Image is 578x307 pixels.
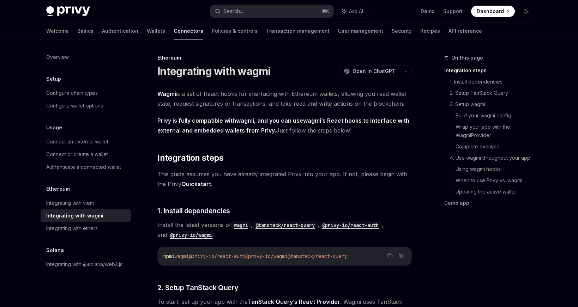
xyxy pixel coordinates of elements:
[210,5,333,18] button: Search...⌘K
[41,135,131,148] a: Connect an external wallet
[322,8,329,14] span: ⌘ K
[41,222,131,235] a: Integrating with ethers
[248,298,340,306] a: TanStack Query’s React Provider
[450,99,537,110] a: 3. Setup wagmi
[266,23,330,39] a: Transaction management
[443,8,463,15] a: Support
[456,164,537,175] a: Using wagmi hooks
[157,283,239,293] span: 2. Setup TanStack Query
[46,23,69,39] a: Welcome
[456,175,537,186] a: When to use Privy vs. wagmi
[46,185,70,193] h5: Ethereum
[456,141,537,152] a: Complete example
[41,161,131,173] a: Authenticate a connected wallet
[46,199,94,207] div: Integrating with viem
[444,65,537,76] a: Integration steps
[157,116,412,135] span: Just follow the steps below!
[41,99,131,112] a: Configure wallet options
[444,197,537,209] a: Demo app
[41,148,131,161] a: Connect or create a wallet
[46,6,90,16] img: dark logo
[477,8,504,15] span: Dashboard
[167,231,215,239] code: @privy-io/wagmi
[212,23,258,39] a: Policies & controls
[157,220,412,240] span: Install the latest versions of , , , and :
[46,137,108,146] div: Connect an external wallet
[157,169,412,189] span: This guide assumes you have already integrated Privy into your app. If not, please begin with the...
[157,206,230,216] span: 1. Install dependencies
[77,23,94,39] a: Basics
[421,8,435,15] a: Demo
[157,89,412,109] span: is a set of React hooks for interfacing with Ethereum wallets, allowing you read wallet state, re...
[157,54,412,61] div: Ethereum
[420,23,440,39] a: Recipes
[338,23,383,39] a: User management
[46,53,69,61] div: Overview
[231,221,251,228] a: wagmi
[46,102,103,110] div: Configure wallet options
[172,253,175,259] span: i
[189,253,245,259] span: @privy-io/react-auth
[157,65,271,78] h1: Integrating with wagmi
[253,221,318,228] a: @tanstack/react-query
[392,23,412,39] a: Security
[385,251,395,260] button: Copy the contents from the code block
[397,251,406,260] button: Ask AI
[163,253,172,259] span: npm
[46,211,103,220] div: Integrating with wagmi
[450,87,537,99] a: 2. Setup TanStack Query
[456,186,537,197] a: Updating the active wallet
[46,150,108,159] div: Connect or create a wallet
[451,54,483,62] span: On this page
[337,5,368,18] button: Ask AI
[167,231,215,238] a: @privy-io/wagmi
[41,51,131,63] a: Overview
[245,253,288,259] span: @privy-io/wagmi
[41,209,131,222] a: Integrating with wagmi
[46,89,98,97] div: Configure chain types
[46,224,98,233] div: Integrating with ethers
[41,197,131,209] a: Integrating with viem
[157,117,409,134] strong: Privy is fully compatible with , and you can use ’s React hooks to interface with external and em...
[175,253,189,259] span: wagmi
[448,23,482,39] a: API reference
[456,110,537,121] a: Build your wagmi config
[174,23,203,39] a: Connectors
[46,75,61,83] h5: Setup
[236,117,254,124] a: wagmi
[339,65,400,77] button: Open in ChatGPT
[450,152,537,164] a: 4. Use wagmi throughout your app
[46,123,62,132] h5: Usage
[450,76,537,87] a: 1. Install dependencies
[520,6,532,17] button: Toggle dark mode
[223,7,243,16] div: Search...
[319,221,381,228] a: @privy-io/react-auth
[46,246,64,254] h5: Solana
[46,163,121,171] div: Authenticate a connected wallet
[157,152,223,164] span: Integration steps
[349,8,363,15] span: Ask AI
[471,6,515,17] a: Dashboard
[102,23,138,39] a: Authentication
[353,68,396,75] span: Open in ChatGPT
[456,121,537,141] a: Wrap your app with the WagmiProvider
[147,23,165,39] a: Wallets
[46,260,122,269] div: Integrating with @solana/web3.js
[41,258,131,271] a: Integrating with @solana/web3.js
[41,87,131,99] a: Configure chain types
[157,90,176,98] a: Wagmi
[181,180,211,188] a: Quickstart
[288,253,347,259] span: @tanstack/react-query
[303,117,321,124] a: wagmi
